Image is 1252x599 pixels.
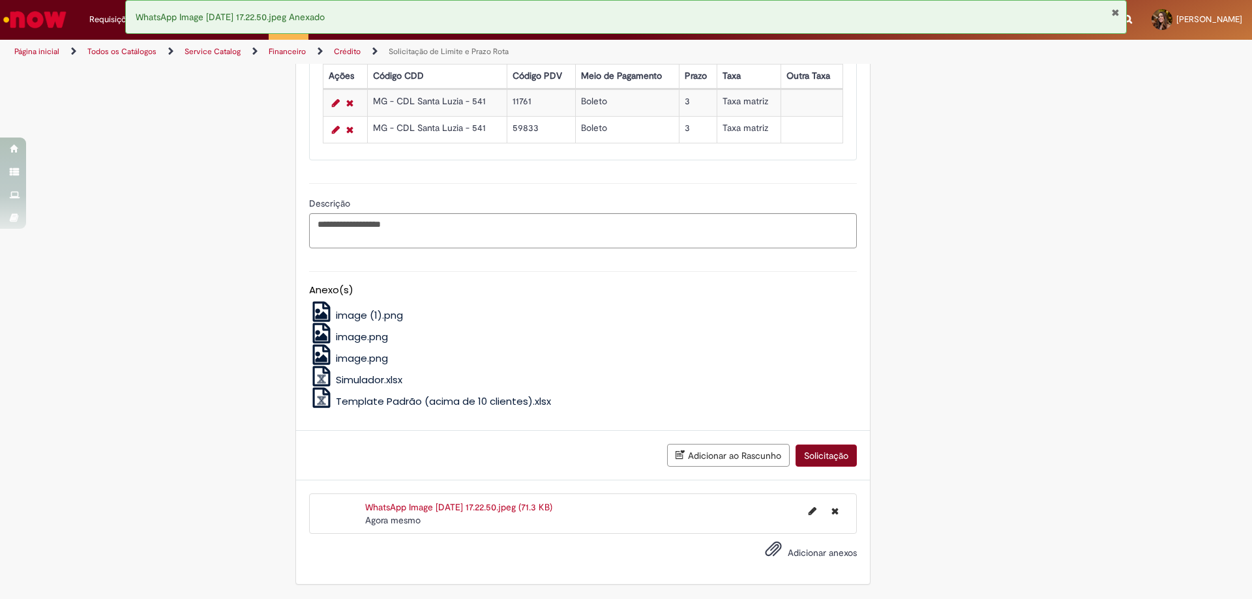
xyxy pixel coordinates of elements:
[309,394,552,408] a: Template Padrão (acima de 10 clientes).xlsx
[365,514,421,526] time: 29/09/2025 17:25:07
[1111,7,1120,18] button: Fechar Notificação
[323,64,367,88] th: Ações
[185,46,241,57] a: Service Catalog
[365,501,552,513] a: WhatsApp Image [DATE] 17.22.50.jpeg (71.3 KB)
[576,64,679,88] th: Meio de Pagamento
[87,46,156,57] a: Todos os Catálogos
[343,95,357,111] a: Remover linha 1
[336,351,388,365] span: image.png
[796,445,857,467] button: Solicitação
[343,122,357,138] a: Remover linha 2
[507,89,576,116] td: 11761
[1,7,68,33] img: ServiceNow
[334,46,361,57] a: Crédito
[717,64,781,88] th: Taxa
[329,122,343,138] a: Editar Linha 2
[824,501,846,521] button: Excluir WhatsApp Image 2025-09-29 at 17.22.50.jpeg
[717,89,781,116] td: Taxa matriz
[309,308,404,322] a: image (1).png
[1176,14,1242,25] span: [PERSON_NAME]
[336,394,551,408] span: Template Padrão (acima de 10 clientes).xlsx
[801,501,824,521] button: Editar nome de arquivo WhatsApp Image 2025-09-29 at 17.22.50.jpeg
[762,537,785,567] button: Adicionar anexos
[367,64,507,88] th: Código CDD
[576,116,679,143] td: Boleto
[667,444,790,467] button: Adicionar ao Rascunho
[788,548,857,559] span: Adicionar anexos
[309,285,857,296] h5: Anexo(s)
[89,13,135,26] span: Requisições
[309,213,857,248] textarea: Descrição
[336,373,402,387] span: Simulador.xlsx
[336,308,403,322] span: image (1).png
[717,116,781,143] td: Taxa matriz
[679,64,717,88] th: Prazo
[389,46,509,57] a: Solicitação de Limite e Prazo Rota
[336,330,388,343] span: image.png
[269,46,306,57] a: Financeiro
[309,351,389,365] a: image.png
[679,116,717,143] td: 3
[329,95,343,111] a: Editar Linha 1
[10,40,825,64] ul: Trilhas de página
[365,514,421,526] span: Agora mesmo
[679,89,717,116] td: 3
[309,330,389,343] a: image.png
[507,116,576,143] td: 59833
[309,373,403,387] a: Simulador.xlsx
[367,116,507,143] td: MG - CDL Santa Luzia - 541
[136,11,325,23] span: WhatsApp Image [DATE] 17.22.50.jpeg Anexado
[367,89,507,116] td: MG - CDL Santa Luzia - 541
[576,89,679,116] td: Boleto
[781,64,843,88] th: Outra Taxa
[14,46,59,57] a: Página inicial
[309,197,353,209] span: Descrição
[507,64,576,88] th: Código PDV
